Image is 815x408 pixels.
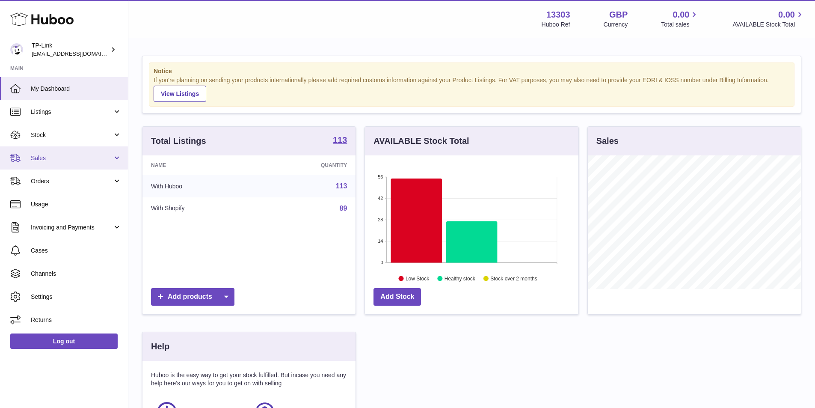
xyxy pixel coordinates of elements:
[542,21,570,29] div: Huboo Ref
[31,200,122,208] span: Usage
[32,42,109,58] div: TP-Link
[151,371,347,387] p: Huboo is the easy way to get your stock fulfilled. But incase you need any help here's our ways f...
[142,175,258,197] td: With Huboo
[661,9,699,29] a: 0.00 Total sales
[336,182,347,190] a: 113
[378,238,383,244] text: 14
[378,196,383,201] text: 42
[661,21,699,29] span: Total sales
[604,21,628,29] div: Currency
[373,135,469,147] h3: AVAILABLE Stock Total
[32,50,126,57] span: [EMAIL_ADDRESS][DOMAIN_NAME]
[31,177,113,185] span: Orders
[31,270,122,278] span: Channels
[154,67,790,75] strong: Notice
[31,247,122,255] span: Cases
[258,155,356,175] th: Quantity
[333,136,347,144] strong: 113
[31,293,122,301] span: Settings
[10,334,118,349] a: Log out
[778,9,795,21] span: 0.00
[732,21,805,29] span: AVAILABLE Stock Total
[31,108,113,116] span: Listings
[142,155,258,175] th: Name
[151,341,169,352] h3: Help
[406,275,430,281] text: Low Stock
[151,135,206,147] h3: Total Listings
[31,131,113,139] span: Stock
[546,9,570,21] strong: 13303
[333,136,347,146] a: 113
[373,288,421,306] a: Add Stock
[31,316,122,324] span: Returns
[378,217,383,222] text: 28
[151,288,234,306] a: Add products
[142,197,258,220] td: With Shopify
[609,9,628,21] strong: GBP
[31,85,122,93] span: My Dashboard
[31,154,113,162] span: Sales
[732,9,805,29] a: 0.00 AVAILABLE Stock Total
[381,260,383,265] text: 0
[10,43,23,56] img: gaby.chen@tp-link.com
[31,223,113,232] span: Invoicing and Payments
[154,86,206,102] a: View Listings
[491,275,537,281] text: Stock over 2 months
[596,135,619,147] h3: Sales
[673,9,690,21] span: 0.00
[154,76,790,102] div: If you're planning on sending your products internationally please add required customs informati...
[378,174,383,179] text: 56
[340,205,347,212] a: 89
[445,275,476,281] text: Healthy stock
